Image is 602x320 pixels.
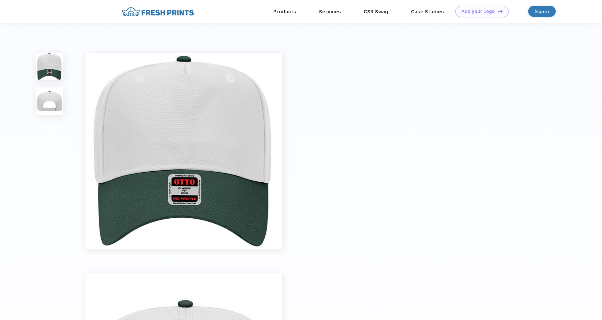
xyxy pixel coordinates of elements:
[36,53,63,81] img: func=resize&h=100
[120,6,196,17] img: fo%20logo%202.webp
[273,9,296,15] a: Products
[528,6,556,17] a: Sign in
[36,87,63,115] img: func=resize&h=100
[498,9,503,13] img: DT
[85,53,282,249] img: func=resize&h=640
[461,9,495,14] div: Add your Logo
[535,8,549,15] div: Sign in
